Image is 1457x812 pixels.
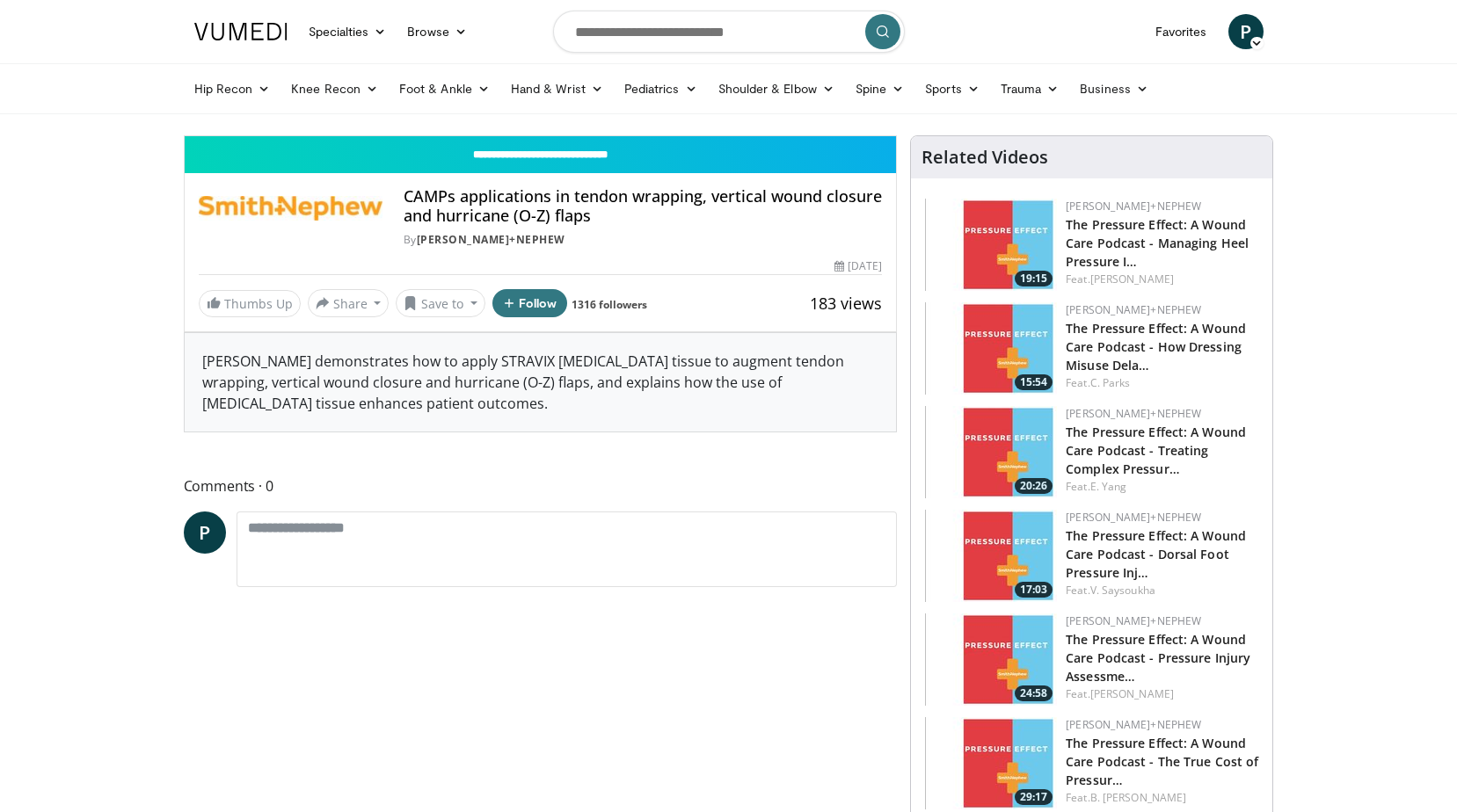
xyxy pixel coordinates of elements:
[1090,686,1174,701] a: [PERSON_NAME]
[572,297,647,312] a: 1316 followers
[925,302,1057,395] img: 61e02083-5525-4adc-9284-c4ef5d0bd3c4.150x105_q85_crop-smart_upscale.jpg
[1066,631,1250,685] a: The Pressure Effect: A Wound Care Podcast - Pressure Injury Assessme…
[199,187,382,229] img: Smith+Nephew
[1066,272,1258,287] div: Feat.
[1090,375,1131,390] a: C. Parks
[500,71,614,106] a: Hand & Wrist
[1066,583,1258,598] div: Feat.
[1066,320,1246,373] a: The Pressure Effect: A Wound Care Podcast - How Dressing Misuse Dela…
[925,510,1057,602] img: d68379d8-97de-484f-9076-f39c80eee8eb.150x105_q85_crop-smart_upscale.jpg
[1066,375,1258,391] div: Feat.
[1066,302,1201,317] a: [PERSON_NAME]+Nephew
[845,71,914,106] a: Spine
[1090,479,1127,494] a: E. Yang
[1066,717,1201,732] a: [PERSON_NAME]+Nephew
[1066,199,1201,214] a: [PERSON_NAME]+Nephew
[925,510,1057,602] a: 17:03
[1066,216,1249,270] a: The Pressure Effect: A Wound Care Podcast - Managing Heel Pressure I…
[810,293,882,314] span: 183 views
[1015,478,1053,494] span: 20:26
[1090,790,1187,805] a: B. [PERSON_NAME]
[298,14,397,49] a: Specialties
[1015,271,1053,286] span: 19:15
[199,290,301,317] a: Thumbs Up
[1066,686,1258,702] div: Feat.
[184,475,898,497] span: Comments 0
[404,187,882,225] h4: CAMPs applications in tendon wrapping, vertical wound closure and hurricane (O-Z) flaps
[1015,789,1053,805] span: 29:17
[708,71,845,106] a: Shoulder & Elbow
[389,71,500,106] a: Foot & Ankle
[1066,527,1246,581] a: The Pressure Effect: A Wound Care Podcast - Dorsal Foot Pressure Inj…
[1069,71,1159,106] a: Business
[925,406,1057,498] img: 5dccabbb-5219-43eb-ba82-333b4a767645.150x105_q85_crop-smart_upscale.jpg
[925,717,1057,809] a: 29:17
[834,258,882,274] div: [DATE]
[925,199,1057,291] img: 60a7b2e5-50df-40c4-868a-521487974819.150x105_q85_crop-smart_upscale.jpg
[1066,790,1258,806] div: Feat.
[922,147,1048,168] h4: Related Videos
[184,71,281,106] a: Hip Recon
[614,71,708,106] a: Pediatrics
[1015,582,1053,598] span: 17:03
[1066,613,1201,628] a: [PERSON_NAME]+Nephew
[185,333,897,431] div: [PERSON_NAME] demonstrates how to apply STRAVIX [MEDICAL_DATA] tissue to augment tendon wrapping,...
[1090,272,1174,286] a: [PERSON_NAME]
[553,11,905,53] input: Search topics, interventions
[1066,735,1258,788] a: The Pressure Effect: A Wound Care Podcast - The True Cost of Pressur…
[492,289,568,317] button: Follow
[1090,583,1155,598] a: V. Saysoukha
[194,23,288,40] img: VuMedi Logo
[925,613,1057,706] img: 2a658e12-bd38-46e9-9f21-8239cc81ed40.150x105_q85_crop-smart_upscale.jpg
[990,71,1070,106] a: Trauma
[417,232,565,247] a: [PERSON_NAME]+Nephew
[914,71,990,106] a: Sports
[1145,14,1218,49] a: Favorites
[925,717,1057,809] img: bce944ac-c964-4110-a3bf-6462e96f2fa7.150x105_q85_crop-smart_upscale.jpg
[925,613,1057,706] a: 24:58
[1066,479,1258,495] div: Feat.
[1228,14,1264,49] a: P
[925,302,1057,395] a: 15:54
[184,511,226,554] a: P
[397,14,477,49] a: Browse
[396,289,485,317] button: Save to
[1015,374,1053,390] span: 15:54
[404,232,882,248] div: By
[280,71,389,106] a: Knee Recon
[1015,685,1053,701] span: 24:58
[1066,510,1201,525] a: [PERSON_NAME]+Nephew
[925,199,1057,291] a: 19:15
[1066,406,1201,421] a: [PERSON_NAME]+Nephew
[308,289,390,317] button: Share
[1066,424,1246,477] a: The Pressure Effect: A Wound Care Podcast - Treating Complex Pressur…
[925,406,1057,498] a: 20:26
